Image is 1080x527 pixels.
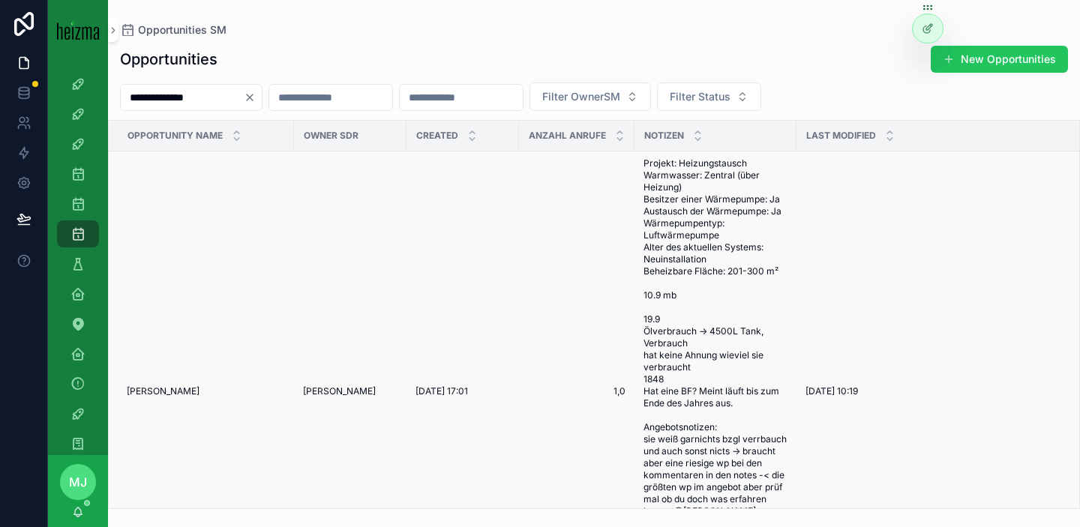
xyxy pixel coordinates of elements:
[529,130,606,142] span: Anzahl Anrufe
[120,49,217,70] h1: Opportunities
[127,385,285,397] a: [PERSON_NAME]
[48,60,108,455] div: scrollable content
[127,130,223,142] span: Opportunity Name
[303,385,376,397] span: [PERSON_NAME]
[644,130,684,142] span: Notizen
[57,20,99,40] img: App logo
[303,385,397,397] a: [PERSON_NAME]
[69,473,87,491] span: MJ
[528,385,625,397] a: 1,0
[806,130,876,142] span: Last Modified
[415,385,468,397] span: [DATE] 17:01
[120,22,226,37] a: Opportunities SM
[138,22,226,37] span: Opportunities SM
[304,130,358,142] span: Owner SDR
[415,385,510,397] a: [DATE] 17:01
[416,130,458,142] span: Created
[542,89,620,104] span: Filter OwnerSM
[931,46,1068,73] button: New Opportunities
[805,385,858,397] span: [DATE] 10:19
[529,82,651,111] button: Select Button
[244,91,262,103] button: Clear
[670,89,730,104] span: Filter Status
[657,82,761,111] button: Select Button
[127,385,199,397] span: [PERSON_NAME]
